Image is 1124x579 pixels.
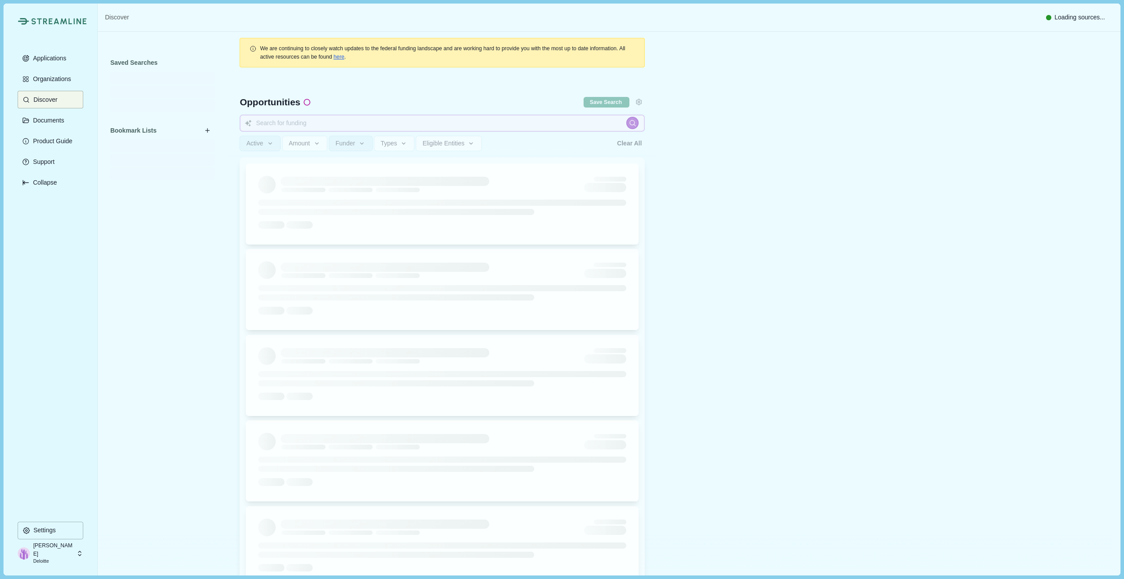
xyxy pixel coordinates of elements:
button: Types [374,136,414,151]
p: Deloitte [33,558,74,565]
a: Settings [18,522,83,542]
span: Saved Searches [110,58,157,67]
button: Amount [282,136,328,151]
button: Active [240,136,281,151]
p: Applications [30,55,67,62]
p: Settings [30,527,56,534]
span: Amount [289,140,310,147]
span: We are continuing to closely watch updates to the federal funding landscape and are working hard ... [260,45,625,59]
img: Streamline Climate Logo [18,18,29,25]
button: Save current search & filters [584,97,629,108]
div: . [260,45,635,61]
button: Documents [18,111,83,129]
button: Applications [18,49,83,67]
p: Organizations [30,75,71,83]
span: Loading sources... [1054,13,1105,22]
a: Discover [105,13,129,22]
p: Documents [30,117,64,124]
p: Discover [30,96,57,104]
button: Clear All [614,136,645,151]
button: Expand [18,174,83,191]
p: [PERSON_NAME] [33,542,74,558]
button: Funder [329,136,373,151]
span: Funder [336,140,355,147]
a: here [333,54,344,60]
span: Active [246,140,263,147]
input: Search for funding [240,115,645,132]
span: Opportunities [240,97,300,107]
button: Eligible Entities [416,136,481,151]
button: Organizations [18,70,83,88]
span: Bookmark Lists [110,126,156,135]
img: Streamline Climate Logo [31,18,87,25]
button: Settings [18,522,83,539]
button: Discover [18,91,83,108]
span: Eligible Entities [422,140,464,147]
button: Product Guide [18,132,83,150]
a: Streamline Climate LogoStreamline Climate Logo [18,18,83,25]
img: profile picture [18,547,30,560]
p: Product Guide [30,137,73,145]
button: Support [18,153,83,171]
span: Types [381,140,397,147]
p: Collapse [30,179,57,186]
p: Support [30,158,55,166]
button: Settings [632,96,645,108]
